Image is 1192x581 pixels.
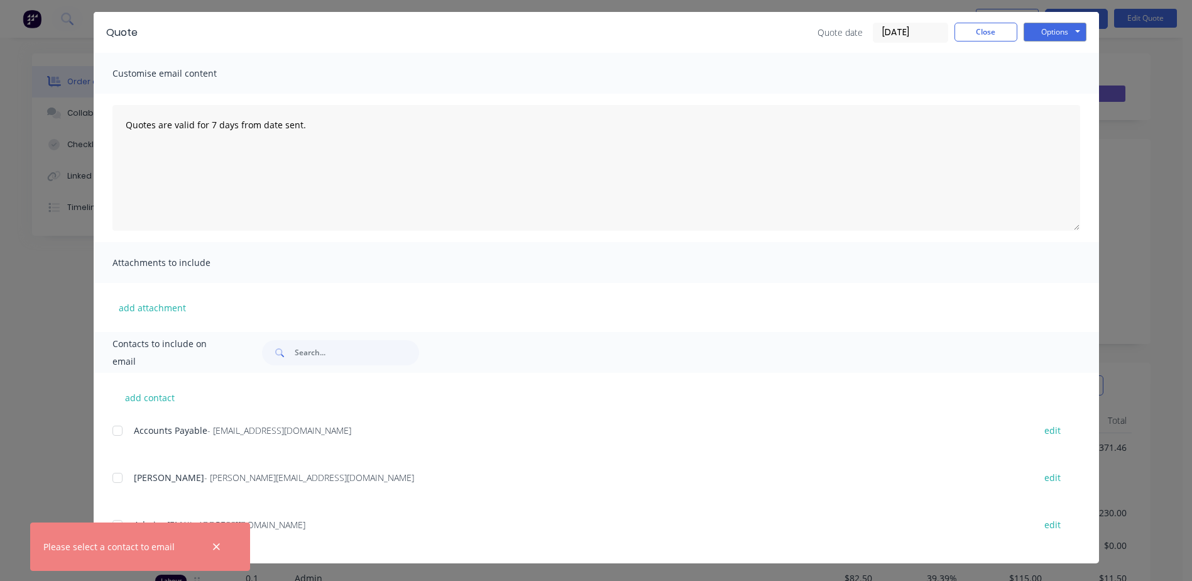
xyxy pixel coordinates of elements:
[112,105,1080,231] textarea: Quotes are valid for 7 days from date sent.
[1024,23,1086,41] button: Options
[112,388,188,407] button: add contact
[134,424,207,436] span: Accounts Payable
[954,23,1017,41] button: Close
[207,424,351,436] span: - [EMAIL_ADDRESS][DOMAIN_NAME]
[1037,516,1068,533] button: edit
[112,65,251,82] span: Customise email content
[134,472,204,484] span: [PERSON_NAME]
[161,519,305,531] span: - [EMAIL_ADDRESS][DOMAIN_NAME]
[817,26,863,39] span: Quote date
[1037,422,1068,439] button: edit
[112,254,251,272] span: Attachments to include
[112,298,192,317] button: add attachment
[295,340,419,365] input: Search...
[106,25,138,40] div: Quote
[134,519,161,531] span: Admin
[43,540,175,553] div: Please select a contact to email
[1037,469,1068,486] button: edit
[204,472,414,484] span: - [PERSON_NAME][EMAIL_ADDRESS][DOMAIN_NAME]
[112,335,231,370] span: Contacts to include on email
